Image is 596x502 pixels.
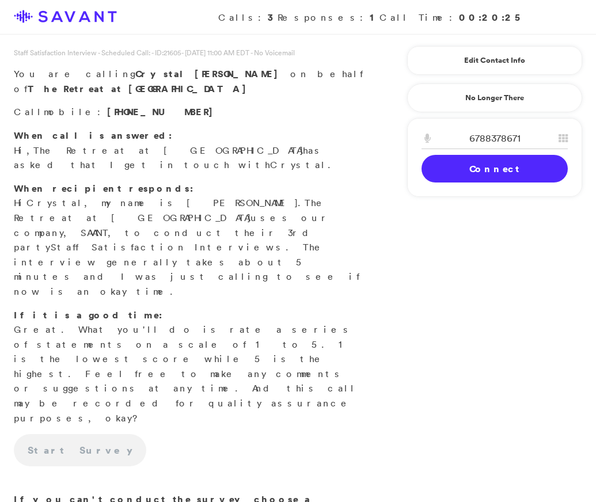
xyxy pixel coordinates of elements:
strong: 1 [370,11,379,24]
span: Staff Satisfaction Interview - Scheduled Call: - ID: - [DATE] 11:00 AM EDT - No Voicemail [14,48,295,58]
span: mobile [44,106,97,117]
span: [PHONE_NUMBER] [107,105,219,118]
p: Hi , my name is [PERSON_NAME]. uses our company, SAVANT, to conduct their 3rd party s. The interv... [14,181,363,299]
span: Crystal [135,67,188,80]
a: Connect [422,155,568,182]
strong: The Retreat at [GEOGRAPHIC_DATA] [28,82,252,95]
strong: If it is a good time: [14,309,162,321]
strong: When recipient responds: [14,182,193,195]
span: The Retreat at [GEOGRAPHIC_DATA] [14,197,328,223]
strong: 00:20:25 [459,11,525,24]
p: Hi, has asked that I get in touch with . [14,128,363,173]
a: Start Survey [14,434,146,466]
span: Staff Satisfaction Interview [51,241,276,253]
p: Call : [14,105,363,120]
strong: When call is answered: [14,129,172,142]
span: Crystal [270,159,328,170]
span: Crystal [26,197,84,208]
p: You are calling on behalf of [14,67,363,96]
span: [PERSON_NAME] [195,67,284,80]
strong: 3 [268,11,278,24]
span: 21605 [164,48,181,58]
a: No Longer There [407,83,582,112]
a: Edit Contact Info [422,51,568,70]
span: The Retreat at [GEOGRAPHIC_DATA] [33,144,303,156]
p: Great. What you'll do is rate a series of statements on a scale of 1 to 5. 1 is the lowest score ... [14,308,363,426]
